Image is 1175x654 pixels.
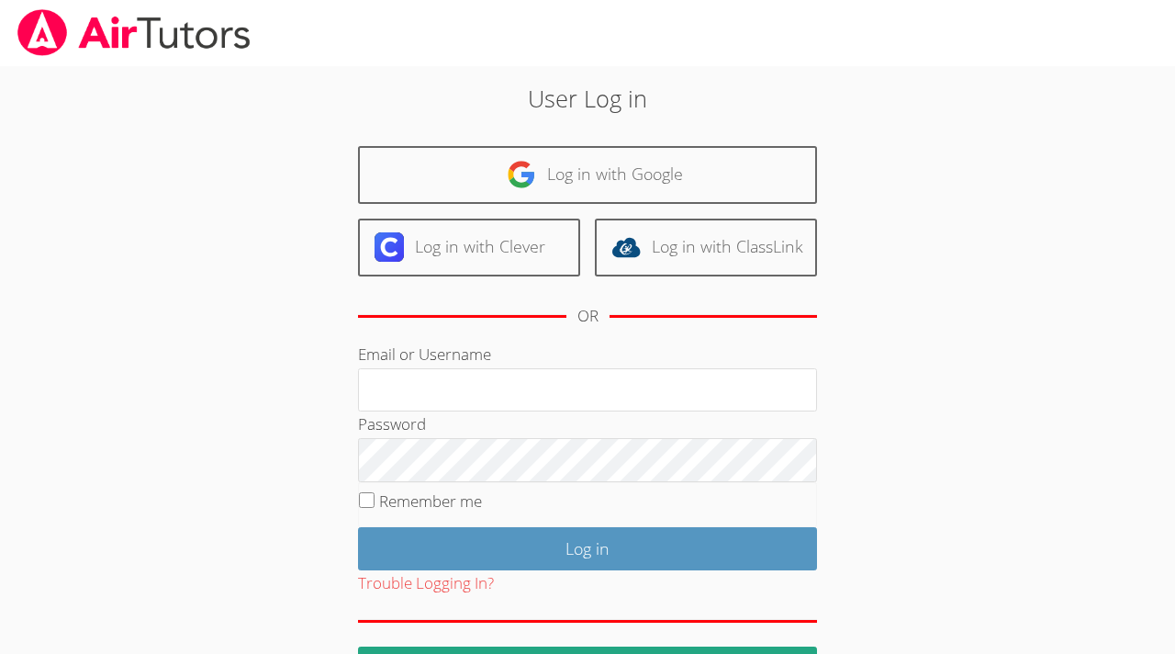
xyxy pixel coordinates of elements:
button: Trouble Logging In? [358,570,494,597]
div: OR [577,303,599,330]
a: Log in with Clever [358,219,580,276]
a: Log in with ClassLink [595,219,817,276]
img: google-logo-50288ca7cdecda66e5e0955fdab243c47b7ad437acaf1139b6f446037453330a.svg [507,160,536,189]
img: classlink-logo-d6bb404cc1216ec64c9a2012d9dc4662098be43eaf13dc465df04b49fa7ab582.svg [611,232,641,262]
a: Log in with Google [358,146,817,204]
img: airtutors_banner-c4298cdbf04f3fff15de1276eac7730deb9818008684d7c2e4769d2f7ddbe033.png [16,9,252,56]
label: Email or Username [358,344,491,365]
label: Password [358,413,426,434]
input: Log in [358,527,817,570]
img: clever-logo-6eab21bc6e7a338710f1a6ff85c0baf02591cd810cc4098c63d3a4b26e2feb20.svg [375,232,404,262]
h2: User Log in [270,81,904,116]
label: Remember me [379,490,482,512]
